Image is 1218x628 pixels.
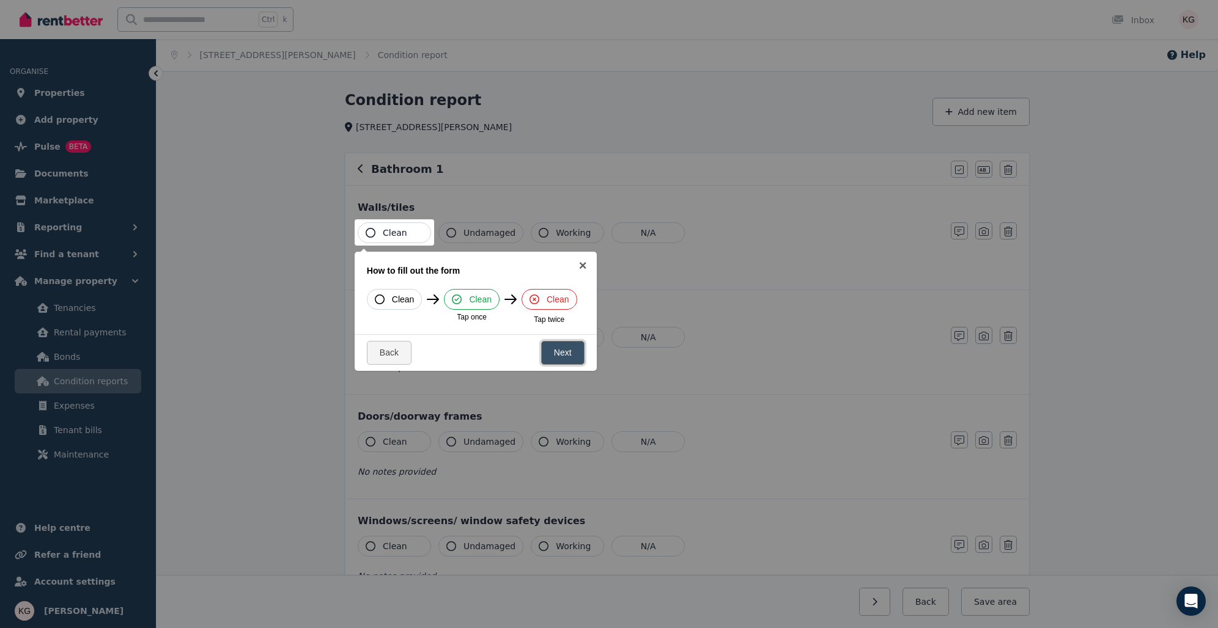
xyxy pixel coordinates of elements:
a: Next [541,341,585,365]
button: Clean [444,289,500,310]
span: Tap twice [534,315,564,324]
button: Clean [522,289,577,310]
span: Clean [469,293,492,305]
span: Clean [547,293,569,305]
span: Tap once [457,312,487,322]
a: × [569,252,597,279]
div: Open Intercom Messenger [1176,586,1206,616]
span: Clean [383,227,407,239]
button: Clean [367,289,423,310]
button: Clean [358,222,431,243]
span: Clean [392,293,415,305]
a: Back [367,341,412,365]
